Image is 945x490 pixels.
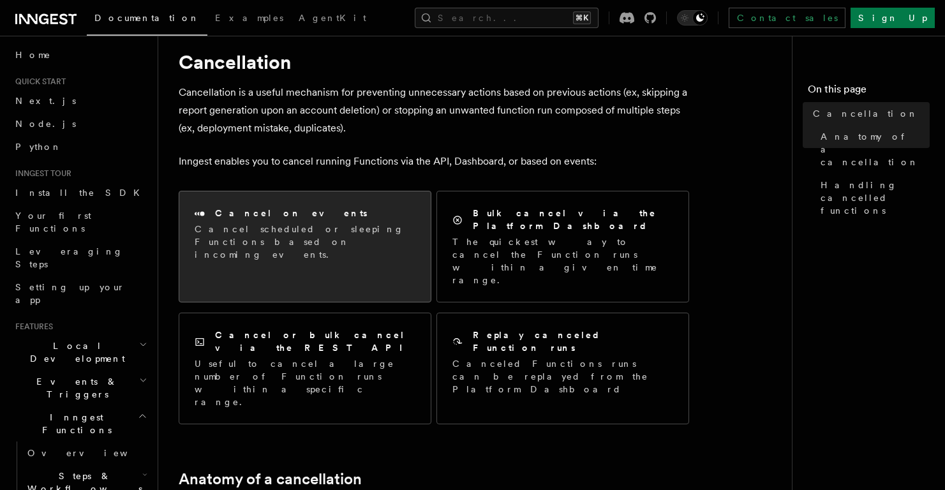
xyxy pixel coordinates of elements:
[179,84,689,137] p: Cancellation is a useful mechanism for preventing unnecessary actions based on previous actions (...
[436,313,689,424] a: Replay canceled Function runsCanceled Functions runs can be replayed from the Platform Dashboard
[15,246,123,269] span: Leveraging Steps
[821,179,930,217] span: Handling cancelled functions
[15,282,125,305] span: Setting up your app
[195,357,415,408] p: Useful to cancel a large number of Function runs within a specific range.
[10,89,150,112] a: Next.js
[215,329,415,354] h2: Cancel or bulk cancel via the REST API
[94,13,200,23] span: Documentation
[207,4,291,34] a: Examples
[729,8,845,28] a: Contact sales
[10,375,139,401] span: Events & Triggers
[10,334,150,370] button: Local Development
[452,357,673,396] p: Canceled Functions runs can be replayed from the Platform Dashboard
[10,204,150,240] a: Your first Functions
[10,411,138,436] span: Inngest Functions
[10,370,150,406] button: Events & Triggers
[815,174,930,222] a: Handling cancelled functions
[452,235,673,286] p: The quickest way to cancel the Function runs within a given time range.
[573,11,591,24] kbd: ⌘K
[10,168,71,179] span: Inngest tour
[473,329,673,354] h2: Replay canceled Function runs
[851,8,935,28] a: Sign Up
[179,152,689,170] p: Inngest enables you to cancel running Functions via the API, Dashboard, or based on events:
[815,125,930,174] a: Anatomy of a cancellation
[10,406,150,442] button: Inngest Functions
[215,13,283,23] span: Examples
[179,191,431,302] a: Cancel on eventsCancel scheduled or sleeping Functions based on incoming events.
[15,211,91,234] span: Your first Functions
[179,50,689,73] h1: Cancellation
[299,13,366,23] span: AgentKit
[15,119,76,129] span: Node.js
[677,10,708,26] button: Toggle dark mode
[436,191,689,302] a: Bulk cancel via the Platform DashboardThe quickest way to cancel the Function runs within a given...
[87,4,207,36] a: Documentation
[415,8,599,28] button: Search...⌘K
[15,188,147,198] span: Install the SDK
[473,207,673,232] h2: Bulk cancel via the Platform Dashboard
[10,43,150,66] a: Home
[179,313,431,424] a: Cancel or bulk cancel via the REST APIUseful to cancel a large number of Function runs within a s...
[15,48,51,61] span: Home
[10,135,150,158] a: Python
[195,223,415,261] p: Cancel scheduled or sleeping Functions based on incoming events.
[808,82,930,102] h4: On this page
[179,470,362,488] a: Anatomy of a cancellation
[10,240,150,276] a: Leveraging Steps
[215,207,368,219] h2: Cancel on events
[10,322,53,332] span: Features
[27,448,159,458] span: Overview
[10,112,150,135] a: Node.js
[813,107,918,120] span: Cancellation
[15,96,76,106] span: Next.js
[291,4,374,34] a: AgentKit
[10,276,150,311] a: Setting up your app
[10,77,66,87] span: Quick start
[10,339,139,365] span: Local Development
[15,142,62,152] span: Python
[808,102,930,125] a: Cancellation
[821,130,930,168] span: Anatomy of a cancellation
[10,181,150,204] a: Install the SDK
[22,442,150,464] a: Overview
